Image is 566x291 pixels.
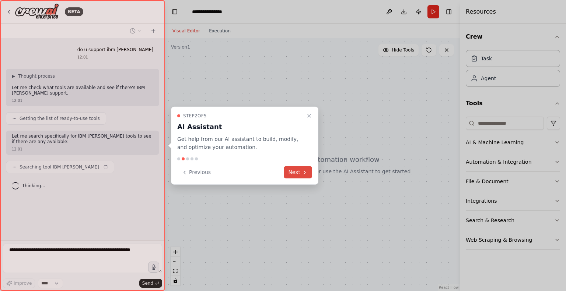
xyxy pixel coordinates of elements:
button: Close walkthrough [305,111,314,120]
span: Step 2 of 5 [183,113,207,118]
p: Get help from our AI assistant to build, modify, and optimize your automation. [177,135,303,152]
button: Previous [177,166,215,178]
button: Next [284,166,312,178]
h3: AI Assistant [177,121,303,132]
button: Hide left sidebar [170,7,180,17]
